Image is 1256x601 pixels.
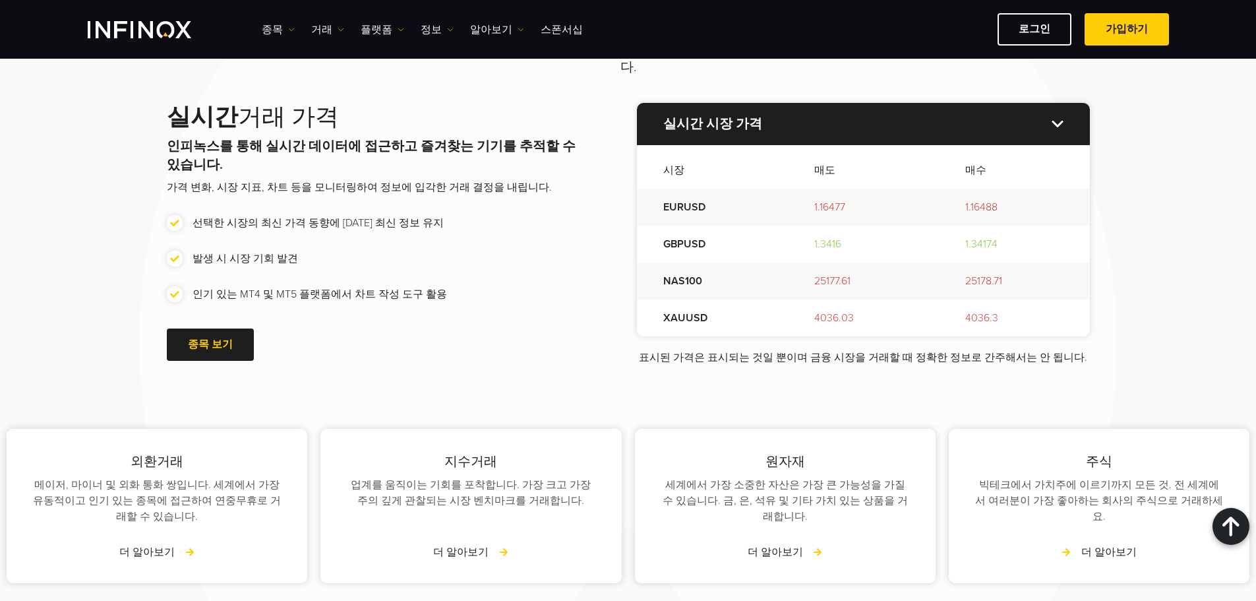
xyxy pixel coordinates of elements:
[788,145,939,189] th: 매도
[167,103,238,131] strong: 실시간
[975,452,1223,472] p: 주식
[637,350,1090,365] p: 표시된 가격은 표시되는 것일 뿐이며 금융 시장을 거래할 때 정확한 정보로 간주해서는 안 됩니다.
[433,544,508,560] a: 더 알아보기
[939,189,1090,226] td: 1.16488
[939,263,1090,300] td: 25178.71
[939,300,1090,336] td: 4036.3
[119,544,194,560] a: 더 알아보기
[470,22,524,38] a: 알아보기
[347,477,595,509] p: 업계를 움직이는 기회를 포착합니다. 가장 크고 가장 주의 깊게 관찰되는 시장 벤치마크를 거래합니다.
[637,263,788,300] td: NAS100
[939,226,1090,263] td: 1.34174
[788,263,939,300] td: 25177.61
[788,300,939,336] td: 4036.03
[167,251,584,267] li: 발생 시 시장 기회 발견
[88,21,222,38] a: INFINOX Logo
[661,452,909,472] p: 원자재
[167,286,584,302] li: 인기 있는 MT4 및 MT5 플랫폼에서 차트 작성 도구 활용
[33,452,281,472] p: 외환거래
[167,215,584,231] li: 선택한 시장의 최신 가격 동향에 [DATE] 최신 정보 유지
[637,300,788,336] td: XAUUSD
[421,22,454,38] a: 정보
[541,22,583,38] a: 스폰서십
[637,189,788,226] td: EURUSD
[1085,13,1169,46] a: 가입하기
[1062,544,1137,560] a: 더 알아보기
[167,103,584,132] h2: 거래 가격
[939,145,1090,189] th: 매수
[975,477,1223,524] p: 빅테크에서 가치주에 이르기까지 모든 것. 전 세계에서 여러분이 가장 좋아하는 회사의 주식으로 거래하세요.
[167,139,576,173] strong: 인피녹스를 통해 실시간 데이터에 접근하고 즐겨찾는 기기를 추적할 수 있습니다.
[998,13,1071,46] a: 로그인
[637,145,788,189] th: 시장
[311,22,344,38] a: 거래
[167,179,584,195] p: 가격 변화, 시장 지표, 차트 등을 모니터링하여 정보에 입각한 거래 결정을 내립니다.
[262,22,295,38] a: 종목
[788,189,939,226] td: 1.16477
[661,477,909,524] p: 세계에서 가장 소중한 자산은 가장 큰 가능성을 가질 수 있습니다. 금, 은, 석유 및 기타 가치 있는 상품을 거래합니다.
[33,477,281,524] p: 메이저, 마이너 및 외화 통화 쌍입니다. 세계에서 가장 유동적이고 인기 있는 종목에 접근하여 연중무휴로 거래할 수 있습니다.
[637,226,788,263] td: GBPUSD
[347,452,595,472] p: 지수거래
[167,329,254,361] a: 종목 보기
[663,116,762,132] strong: 실시간 시장 가격
[361,22,404,38] a: 플랫폼
[748,544,823,560] a: 더 알아보기
[788,226,939,263] td: 1.3416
